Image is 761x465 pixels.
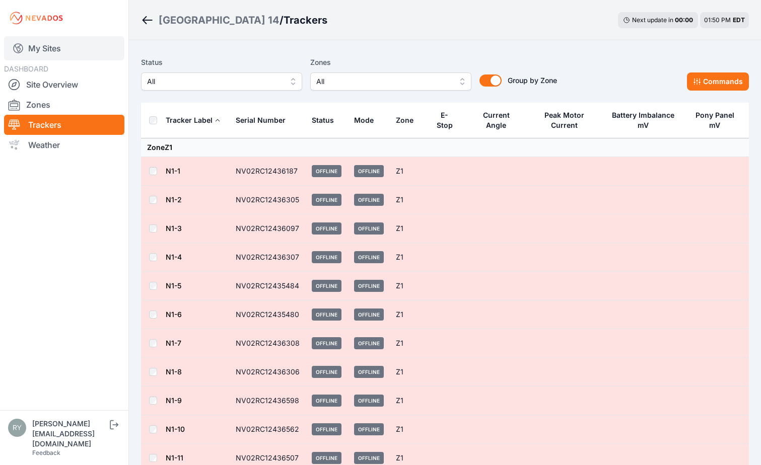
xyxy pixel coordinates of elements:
[611,103,682,137] button: Battery Imbalance mV
[354,423,384,435] span: Offline
[312,423,341,435] span: Offline
[390,415,428,444] td: Z1
[166,253,182,261] a: N1-4
[312,222,341,235] span: Offline
[354,337,384,349] span: Offline
[141,7,327,33] nav: Breadcrumb
[354,308,384,321] span: Offline
[312,366,341,378] span: Offline
[475,110,517,130] div: Current Angle
[687,72,749,91] button: Commands
[312,308,341,321] span: Offline
[4,74,124,95] a: Site Overview
[354,395,384,407] span: Offline
[141,72,302,91] button: All
[236,108,294,132] button: Serial Number
[280,13,284,27] span: /
[230,329,306,358] td: NV02RC12436308
[475,103,524,137] button: Current Angle
[230,243,306,272] td: NV02RC12436307
[312,251,341,263] span: Offline
[166,167,180,175] a: N1-1
[166,310,182,319] a: N1-6
[390,243,428,272] td: Z1
[390,300,428,329] td: Z1
[312,395,341,407] span: Offline
[284,13,327,27] h3: Trackers
[733,16,745,24] span: EDT
[312,194,341,206] span: Offline
[390,358,428,386] td: Z1
[390,386,428,415] td: Z1
[230,300,306,329] td: NV02RC12435480
[166,108,221,132] button: Tracker Label
[166,453,183,462] a: N1-11
[390,329,428,358] td: Z1
[166,281,181,290] a: N1-5
[508,76,557,85] span: Group by Zone
[236,115,286,125] div: Serial Number
[230,386,306,415] td: NV02RC12436598
[390,186,428,214] td: Z1
[230,157,306,186] td: NV02RC12436187
[166,195,182,204] a: N1-2
[675,16,693,24] div: 00 : 00
[230,415,306,444] td: NV02RC12436562
[354,251,384,263] span: Offline
[166,367,182,376] a: N1-8
[310,56,471,68] label: Zones
[354,222,384,235] span: Offline
[312,280,341,292] span: Offline
[536,110,592,130] div: Peak Motor Current
[390,214,428,243] td: Z1
[230,186,306,214] td: NV02RC12436305
[396,108,422,132] button: Zone
[396,115,413,125] div: Zone
[4,115,124,135] a: Trackers
[434,103,463,137] button: E-Stop
[354,194,384,206] span: Offline
[354,280,384,292] span: Offline
[159,13,280,27] a: [GEOGRAPHIC_DATA] 14
[354,366,384,378] span: Offline
[166,115,213,125] div: Tracker Label
[32,449,60,456] a: Feedback
[312,337,341,349] span: Offline
[166,339,181,347] a: N1-7
[632,16,673,24] span: Next update in
[390,272,428,300] td: Z1
[310,72,471,91] button: All
[354,108,382,132] button: Mode
[354,115,374,125] div: Mode
[434,110,455,130] div: E-Stop
[4,95,124,115] a: Zones
[166,224,182,232] a: N1-3
[166,425,185,433] a: N1-10
[32,419,108,449] div: [PERSON_NAME][EMAIL_ADDRESS][DOMAIN_NAME]
[536,103,599,137] button: Peak Motor Current
[230,272,306,300] td: NV02RC12435484
[694,110,736,130] div: Pony Panel mV
[354,165,384,177] span: Offline
[230,358,306,386] td: NV02RC12436306
[141,138,749,157] td: Zone Z1
[354,452,384,464] span: Offline
[390,157,428,186] td: Z1
[8,419,26,437] img: ryan@bullrockcorp.com
[312,452,341,464] span: Offline
[312,108,342,132] button: Status
[4,135,124,155] a: Weather
[312,115,334,125] div: Status
[316,75,451,88] span: All
[147,75,282,88] span: All
[4,36,124,60] a: My Sites
[166,396,182,405] a: N1-9
[4,64,48,73] span: DASHBOARD
[611,110,675,130] div: Battery Imbalance mV
[694,103,743,137] button: Pony Panel mV
[8,10,64,26] img: Nevados
[704,16,731,24] span: 01:50 PM
[230,214,306,243] td: NV02RC12436097
[141,56,302,68] label: Status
